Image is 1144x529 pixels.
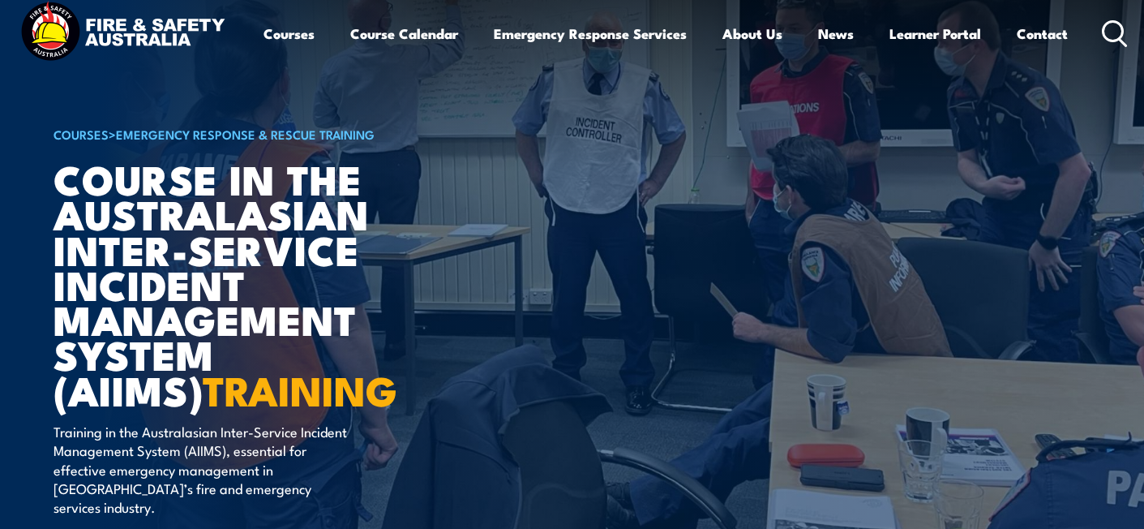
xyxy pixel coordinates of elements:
[54,124,454,144] h6: >
[818,12,854,55] a: News
[350,12,458,55] a: Course Calendar
[1017,12,1068,55] a: Contact
[54,161,454,406] h1: Course in the Australasian Inter-service Incident Management System (AIIMS)
[116,125,375,143] a: Emergency Response & Rescue Training
[264,12,315,55] a: Courses
[494,12,687,55] a: Emergency Response Services
[54,422,349,517] p: Training in the Australasian Inter-Service Incident Management System (AIIMS), essential for effe...
[889,12,981,55] a: Learner Portal
[54,125,109,143] a: COURSES
[203,358,397,420] strong: TRAINING
[722,12,782,55] a: About Us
